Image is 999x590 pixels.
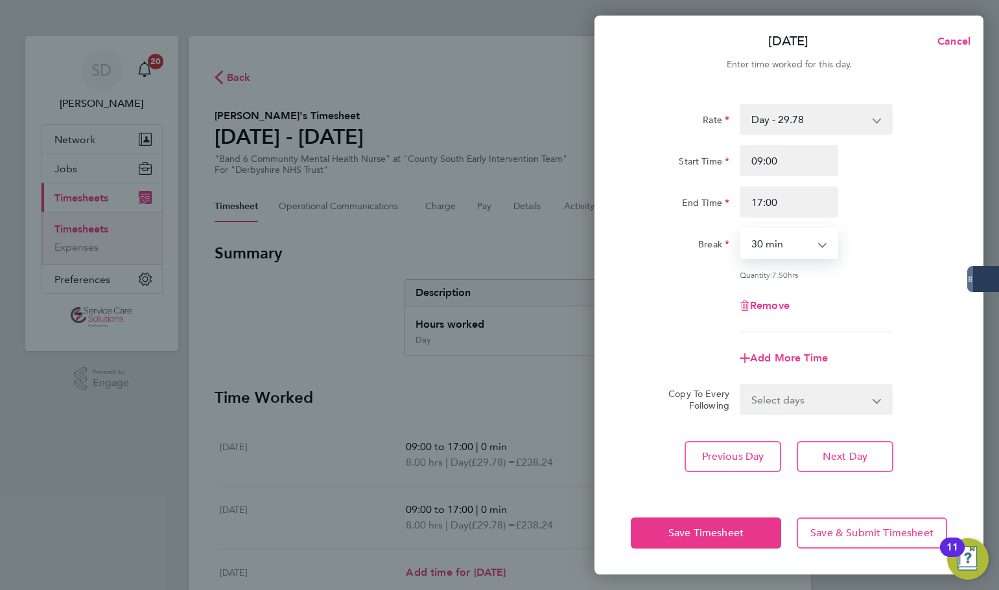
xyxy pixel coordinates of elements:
label: End Time [682,197,729,212]
label: Rate [703,114,729,130]
span: 7.50 [772,269,788,280]
button: Next Day [797,441,893,472]
button: Cancel [917,28,983,54]
div: Quantity: hrs [740,269,893,280]
button: Remove [740,301,790,311]
p: [DATE] [768,32,808,51]
button: Save Timesheet [631,517,781,549]
label: Copy To Every Following [658,388,729,411]
span: Add More Time [750,352,828,364]
label: Start Time [679,155,729,171]
div: 11 [946,547,958,564]
span: Previous Day [702,450,764,463]
button: Save & Submit Timesheet [797,517,947,549]
span: Save Timesheet [668,527,744,539]
button: Add More Time [740,353,828,363]
span: Cancel [934,35,970,47]
button: Open Resource Center, 11 new notifications [947,538,989,580]
span: Remove [750,299,790,312]
label: Break [698,238,729,254]
input: E.g. 18:00 [740,187,838,218]
span: Next Day [823,450,867,463]
button: Previous Day [685,441,781,472]
div: Enter time worked for this day. [594,57,983,73]
span: Save & Submit Timesheet [810,527,934,539]
input: E.g. 08:00 [740,145,838,176]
